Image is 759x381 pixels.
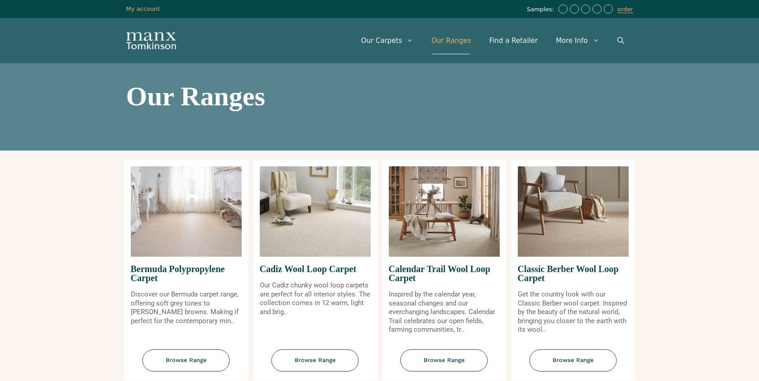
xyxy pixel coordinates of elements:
[352,27,633,54] nav: Primary
[131,290,242,325] p: Discover our Bermuda carpet range, offering soft grey tones to [PERSON_NAME] browns. Making if pe...
[530,349,617,372] span: Browse Range
[422,27,480,54] a: Our Ranges
[547,27,608,54] a: More Info
[124,349,248,381] a: Browse Range
[480,27,547,54] a: Find a Retailer
[518,166,629,257] img: Classic Berber Wool Loop Carpet
[401,349,488,372] span: Browse Range
[126,83,633,110] h1: Our Ranges
[352,27,423,54] a: Our Carpets
[260,257,371,281] span: Cadiz Wool Loop Carpet
[382,349,506,381] a: Browse Range
[389,257,500,290] span: Calendar Trail Wool Loop Carpet
[131,257,242,290] span: Bermuda Polypropylene Carpet
[126,5,160,12] a: My account
[511,349,635,381] a: Browse Range
[389,290,500,334] p: Inspired by the calendar year, seasonal changes and our everchanging landscapes. Calendar Trail c...
[253,349,377,381] a: Browse Range
[527,6,556,14] span: Samples:
[260,166,371,257] img: Cadiz Wool Loop Carpet
[389,166,500,257] img: Calendar Trail Wool Loop Carpet
[143,349,230,372] span: Browse Range
[518,290,629,334] p: Get the country look with our Classic Berber wool carpet. Inspired by the beauty of the natural w...
[608,27,633,54] a: Open Search Bar
[260,281,371,316] p: Our Cadiz chunky wool loop carpets are perfect for all interior styles. The collection comes in 1...
[126,32,176,49] img: Manx Tomkinson
[617,6,633,13] a: order
[131,166,242,257] img: Bermuda Polypropylene Carpet
[272,349,359,372] span: Browse Range
[518,257,629,290] span: Classic Berber Wool Loop Carpet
